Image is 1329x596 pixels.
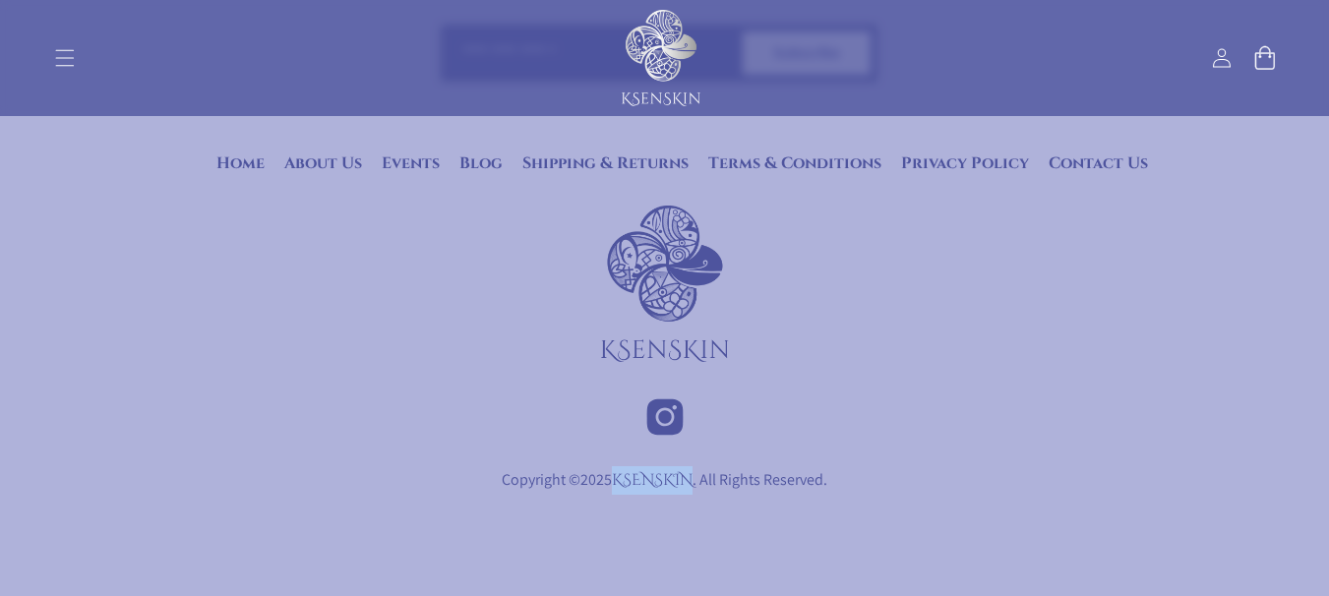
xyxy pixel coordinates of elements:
p: Copyright ©2025 . All Rights Reserved. [40,466,1290,495]
a: Blog [459,151,503,176]
span: Ksenskin [612,469,693,491]
a: Contact Us [1049,151,1148,176]
a: Privacy Policy [901,151,1029,176]
a: Shipping & Returns [522,151,689,176]
a: About Us [284,151,362,176]
a: Terms & Conditions [708,151,881,176]
img: Ksenskin Logo [601,206,729,362]
a: Home [216,151,265,176]
img: KSENSKIN White Logo [622,10,700,106]
a: Events [382,151,440,176]
summary: Menu [43,36,87,80]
